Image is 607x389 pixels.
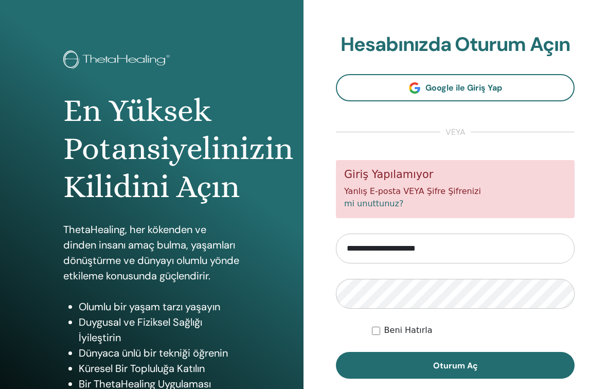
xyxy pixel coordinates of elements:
p: ThetaHealing, her kökenden ve dinden insanı amaç bulma, yaşamları dönüştürme ve dünyayı olumlu yö... [63,222,240,284]
span: Oturum Aç [433,360,478,371]
li: Küresel Bir Topluluğa Katılın [79,361,240,376]
button: Oturum Aç [336,352,575,379]
li: Olumlu bir yaşam tarzı yaşayın [79,299,240,314]
li: Duygusal ve Fiziksel Sağlığı İyileştirin [79,314,240,345]
span: veya [440,126,471,138]
li: Dünyaca ünlü bir tekniği öğrenin [79,345,240,361]
font: Yanlış E-posta VEYA Şifre Şifrenizi [344,186,481,208]
h2: Hesabınızda Oturum Açın [336,33,575,57]
font: Giriş Yapılamıyor [344,168,433,181]
div: Keep me authenticated indefinitely or until I manually logout [372,324,575,337]
h1: En Yüksek Potansiyelinizin Kilidini Açın [63,92,240,206]
label: Beni Hatırla [384,324,433,337]
a: Google ile Giriş Yap [336,74,575,101]
span: Google ile Giriş Yap [425,82,502,93]
a: mi unuttunuz? [344,199,403,208]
